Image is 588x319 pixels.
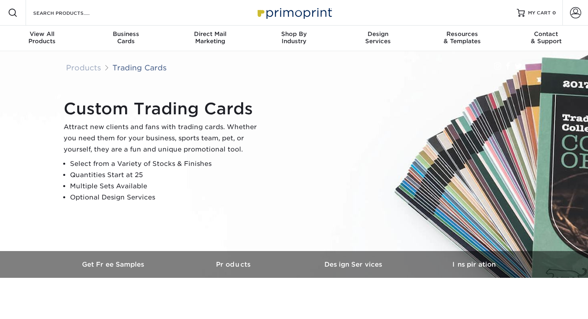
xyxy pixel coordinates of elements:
div: Cards [84,30,168,45]
div: Services [336,30,420,45]
span: Direct Mail [168,30,252,38]
span: Resources [420,30,504,38]
a: Trading Cards [112,63,167,72]
a: DesignServices [336,26,420,51]
li: Quantities Start at 25 [70,169,264,181]
a: Products [174,251,294,278]
img: Primoprint [254,4,334,21]
li: Select from a Variety of Stocks & Finishes [70,158,264,169]
a: Get Free Samples [54,251,174,278]
span: Business [84,30,168,38]
a: Inspiration [414,251,534,278]
a: Resources& Templates [420,26,504,51]
p: Attract new clients and fans with trading cards. Whether you need them for your business, sports ... [64,122,264,155]
div: & Templates [420,30,504,45]
a: Direct MailMarketing [168,26,252,51]
div: Industry [252,30,336,45]
span: Design [336,30,420,38]
div: & Support [504,30,588,45]
h3: Inspiration [414,261,534,268]
span: Contact [504,30,588,38]
span: MY CART [528,10,551,16]
a: BusinessCards [84,26,168,51]
a: Contact& Support [504,26,588,51]
input: SEARCH PRODUCTS..... [32,8,110,18]
a: Design Services [294,251,414,278]
div: Marketing [168,30,252,45]
h3: Design Services [294,261,414,268]
li: Optional Design Services [70,192,264,203]
span: 0 [552,10,556,16]
h1: Custom Trading Cards [64,99,264,118]
h3: Products [174,261,294,268]
a: Shop ByIndustry [252,26,336,51]
span: Shop By [252,30,336,38]
li: Multiple Sets Available [70,181,264,192]
h3: Get Free Samples [54,261,174,268]
a: Products [66,63,101,72]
